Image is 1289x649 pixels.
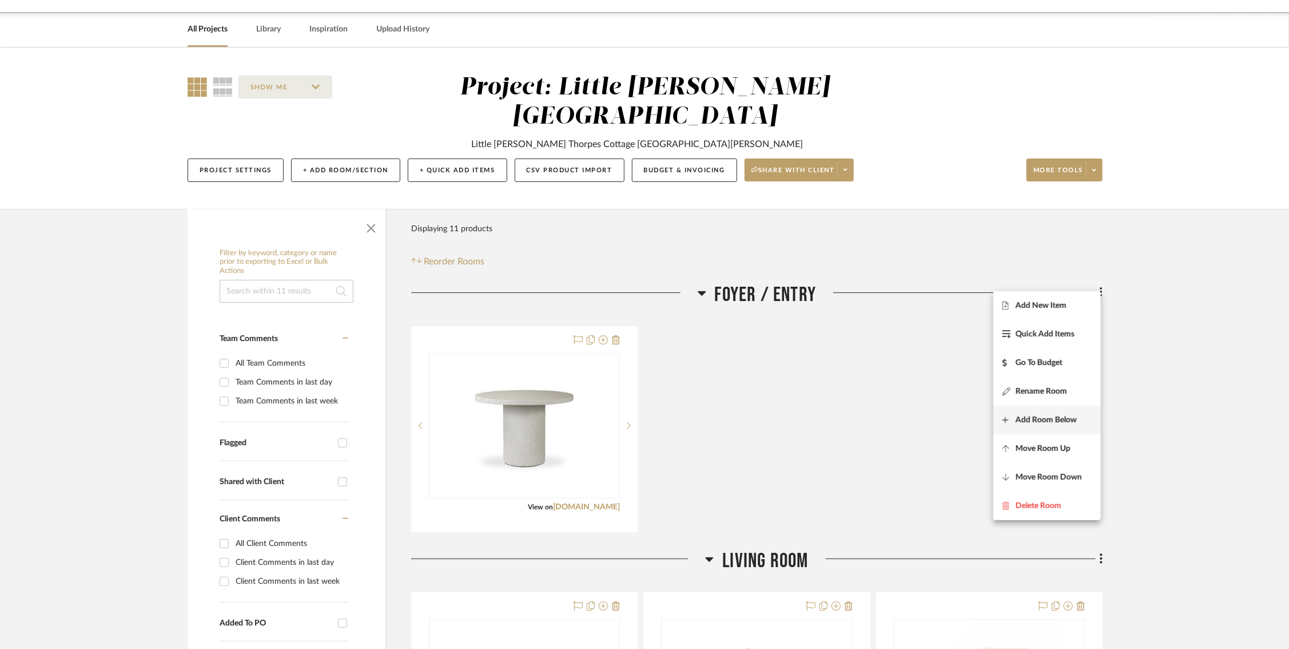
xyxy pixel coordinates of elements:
span: Move Room Down [1016,473,1082,482]
span: Add Room Below [1016,415,1077,425]
span: Quick Add Items [1016,330,1075,339]
span: Add New Item [1016,301,1067,311]
span: Move Room Up [1016,444,1071,454]
span: Delete Room [1016,501,1061,511]
span: Rename Room [1016,387,1067,397]
span: Go To Budget [1016,358,1063,368]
